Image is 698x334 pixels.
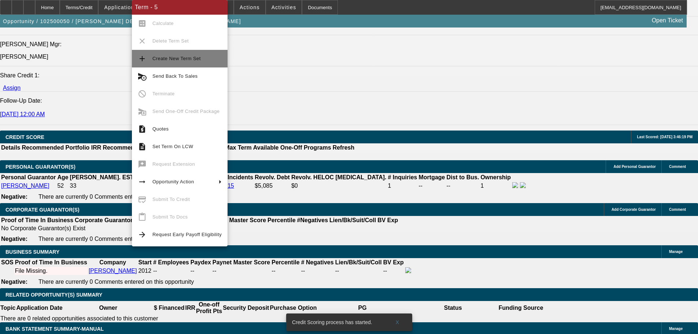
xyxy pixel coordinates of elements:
[228,174,253,180] b: Incidents
[1,144,21,151] th: Details
[267,217,295,223] b: Percentile
[418,182,446,190] td: --
[152,179,194,184] span: Opportunity Action
[138,125,147,133] mat-icon: request_quote
[669,165,686,169] span: Comment
[70,182,134,190] td: 33
[152,126,169,132] span: Quotes
[228,183,234,189] a: 15
[669,250,683,254] span: Manage
[152,56,201,61] span: Create New Term Set
[301,268,334,274] div: --
[38,236,194,242] span: There are currently 0 Comments entered on this opportunity
[70,174,134,180] b: [PERSON_NAME]. EST
[16,301,63,315] th: Application Date
[1,194,27,200] b: Negative:
[5,292,102,298] span: RELATED OPPORTUNITY(S) SUMMARY
[272,4,296,10] span: Activities
[153,268,157,274] span: --
[57,182,69,190] td: 52
[154,301,185,315] th: $ Financed
[5,249,59,255] span: BUSINESS SUMMARY
[291,182,387,190] td: $0
[405,267,411,273] img: facebook-icon.png
[185,301,196,315] th: IRR
[104,4,134,10] span: Application
[138,259,151,265] b: Start
[138,230,147,239] mat-icon: arrow_forward
[138,72,147,81] mat-icon: cancel_schedule_send
[612,208,656,212] span: Add Corporate Guarantor
[1,174,56,180] b: Personal Guarantor
[480,174,511,180] b: Ownership
[152,73,197,79] span: Send Back To Sales
[498,301,544,315] th: Funding Source
[240,4,260,10] span: Actions
[234,0,265,14] button: Actions
[253,144,332,151] th: Available One-Off Programs
[208,217,266,223] b: Paynet Master Score
[255,174,290,180] b: Revolv. Debt
[153,259,189,265] b: # Employees
[269,301,317,315] th: Purchase Option
[1,217,74,224] th: Proof of Time In Business
[335,259,382,265] b: Lien/Bk/Suit/Coll
[152,232,222,237] span: Request Early Payoff Eligibility
[222,301,269,315] th: Security Deposit
[388,174,417,180] b: # Inquiries
[38,194,194,200] span: There are currently 0 Comments entered on this opportunity
[15,259,88,266] th: Proof of Time In Business
[138,142,147,151] mat-icon: description
[387,182,417,190] td: 1
[75,217,133,223] b: Corporate Guarantor
[5,207,80,213] span: CORPORATE GUARANTOR(S)
[213,268,270,274] div: --
[21,144,101,151] th: Recommended Portfolio IRR
[272,268,299,274] div: --
[419,174,445,180] b: Mortgage
[383,259,404,265] b: BV Exp
[191,259,211,265] b: Paydex
[377,217,398,223] b: BV Exp
[386,316,409,329] button: X
[15,268,87,274] div: File Missing.
[1,279,27,285] b: Negative:
[1,225,401,232] td: No Corporate Guarantor(s) Exist
[317,301,407,315] th: PG
[5,134,44,140] span: CREDIT SCORE
[637,135,693,139] span: Last Scored: [DATE] 3:46:19 PM
[99,0,140,14] button: Application
[3,18,241,24] span: Opportunity / 102500050 / [PERSON_NAME] DBA Maintenance Plus / [PERSON_NAME]
[3,85,21,91] a: Assign
[266,0,302,14] button: Activities
[254,182,290,190] td: $5,085
[190,267,211,275] td: --
[649,14,686,27] a: Open Ticket
[272,259,299,265] b: Percentile
[152,144,193,149] span: Set Term On LCW
[447,174,479,180] b: Dist to Bus.
[102,144,180,151] th: Recommended One Off IRR
[297,217,328,223] b: #Negatives
[512,182,518,188] img: facebook-icon.png
[5,326,104,332] span: BANK STATEMENT SUMMARY-MANUAL
[480,182,511,190] td: 1
[57,174,68,180] b: Age
[5,164,75,170] span: PERSONAL GUARANTOR(S)
[1,259,14,266] th: SOS
[613,165,656,169] span: Add Personal Guarantor
[138,177,147,186] mat-icon: arrow_right_alt
[286,313,386,331] div: Credit Scoring process has started.
[1,183,49,189] a: [PERSON_NAME]
[291,174,387,180] b: Revolv. HELOC [MEDICAL_DATA].
[138,267,152,275] td: 2012
[332,144,355,151] th: Refresh
[408,301,498,315] th: Status
[446,182,480,190] td: --
[335,267,382,275] td: --
[196,301,222,315] th: One-off Profit Pts
[329,217,376,223] b: Lien/Bk/Suit/Coll
[669,208,686,212] span: Comment
[669,327,683,331] span: Manage
[520,182,526,188] img: linkedin-icon.png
